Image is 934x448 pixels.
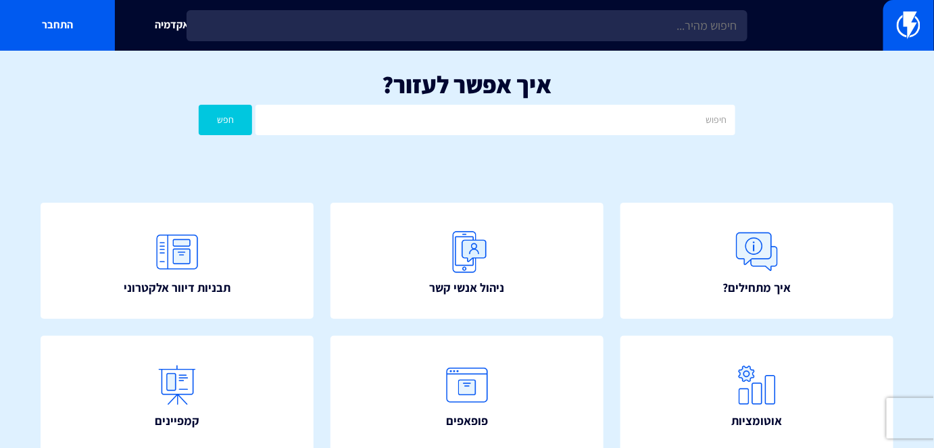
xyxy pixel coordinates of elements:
a: איך מתחילים? [620,203,893,319]
span: ניהול אנשי קשר [430,279,505,297]
a: תבניות דיוור אלקטרוני [41,203,314,319]
span: קמפיינים [155,412,199,430]
a: ניהול אנשי קשר [330,203,604,319]
h1: איך אפשר לעזור? [20,71,914,98]
span: אוטומציות [732,412,783,430]
button: חפש [199,105,252,135]
input: חיפוש מהיר... [187,10,747,41]
span: תבניות דיוור אלקטרוני [124,279,230,297]
span: איך מתחילים? [723,279,791,297]
input: חיפוש [255,105,735,135]
span: פופאפים [446,412,488,430]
